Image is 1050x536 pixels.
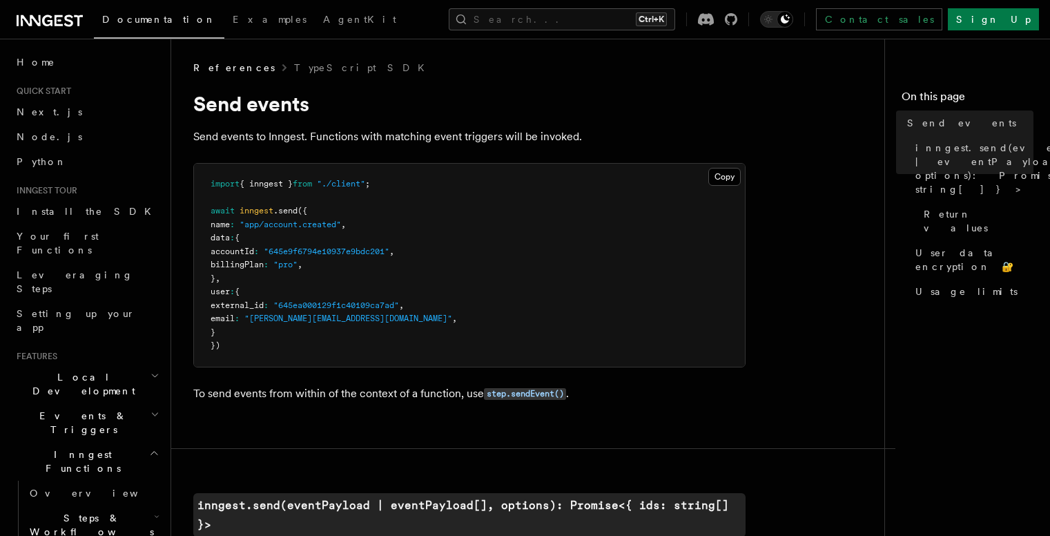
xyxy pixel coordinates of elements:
[902,111,1033,135] a: Send events
[708,168,741,186] button: Copy
[389,247,394,256] span: ,
[11,99,162,124] a: Next.js
[235,314,240,323] span: :
[449,8,675,30] button: Search...Ctrl+K
[399,300,404,310] span: ,
[235,287,240,296] span: {
[273,300,399,310] span: "645ea000129f1c40109ca7ad"
[211,341,220,350] span: })
[341,220,346,229] span: ,
[193,91,746,116] h1: Send events
[193,127,746,146] p: Send events to Inngest. Functions with matching event triggers will be invoked.
[17,206,159,217] span: Install the SDK
[915,246,1033,274] span: User data encryption 🔐
[452,314,457,323] span: ,
[240,179,293,189] span: { inngest }
[315,4,405,37] a: AgentKit
[11,370,150,398] span: Local Development
[211,206,235,216] span: await
[948,8,1039,30] a: Sign Up
[910,279,1033,304] a: Usage limits
[230,287,235,296] span: :
[211,300,264,310] span: external_id
[94,4,224,39] a: Documentation
[11,448,149,475] span: Inngest Functions
[273,206,298,216] span: .send
[924,207,1033,235] span: Return values
[298,260,302,269] span: ,
[230,220,235,229] span: :
[264,300,269,310] span: :
[317,179,365,189] span: "./client"
[11,149,162,174] a: Python
[11,442,162,481] button: Inngest Functions
[11,86,71,97] span: Quick start
[17,131,82,142] span: Node.js
[484,388,566,400] code: step.sendEvent()
[24,481,162,506] a: Overview
[211,327,215,337] span: }
[211,314,235,323] span: email
[17,55,55,69] span: Home
[11,409,150,437] span: Events & Triggers
[211,274,215,283] span: }
[484,387,566,400] a: step.sendEvent()
[17,269,133,294] span: Leveraging Steps
[264,260,269,269] span: :
[11,224,162,262] a: Your first Functions
[240,220,341,229] span: "app/account.created"
[240,206,273,216] span: inngest
[233,14,307,25] span: Examples
[244,314,452,323] span: "[PERSON_NAME][EMAIL_ADDRESS][DOMAIN_NAME]"
[264,247,389,256] span: "645e9f6794e10937e9bdc201"
[760,11,793,28] button: Toggle dark mode
[907,116,1016,130] span: Send events
[211,287,230,296] span: user
[910,240,1033,279] a: User data encryption 🔐
[254,247,259,256] span: :
[11,403,162,442] button: Events & Triggers
[17,156,67,167] span: Python
[30,488,172,499] span: Overview
[11,124,162,149] a: Node.js
[211,179,240,189] span: import
[17,308,135,333] span: Setting up your app
[11,262,162,301] a: Leveraging Steps
[11,365,162,403] button: Local Development
[230,233,235,242] span: :
[193,61,275,75] span: References
[11,351,57,362] span: Features
[235,233,240,242] span: {
[298,206,307,216] span: ({
[11,301,162,340] a: Setting up your app
[915,285,1018,298] span: Usage limits
[365,179,370,189] span: ;
[211,260,264,269] span: billingPlan
[636,12,667,26] kbd: Ctrl+K
[17,231,99,256] span: Your first Functions
[323,14,396,25] span: AgentKit
[918,202,1033,240] a: Return values
[193,384,746,404] p: To send events from within of the context of a function, use .
[211,233,230,242] span: data
[211,220,230,229] span: name
[102,14,216,25] span: Documentation
[215,274,220,283] span: ,
[11,185,77,196] span: Inngest tour
[902,88,1033,111] h4: On this page
[11,50,162,75] a: Home
[11,199,162,224] a: Install the SDK
[224,4,315,37] a: Examples
[910,135,1033,202] a: inngest.send(eventPayload | eventPayload[], options): Promise<{ ids: string[] }>
[816,8,942,30] a: Contact sales
[273,260,298,269] span: "pro"
[211,247,254,256] span: accountId
[294,61,433,75] a: TypeScript SDK
[17,106,82,117] span: Next.js
[293,179,312,189] span: from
